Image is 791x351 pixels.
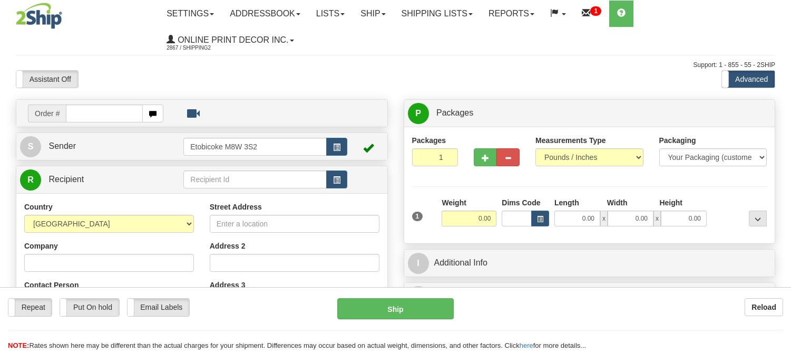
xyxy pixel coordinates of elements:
[8,299,52,316] label: Repeat
[24,241,58,251] label: Company
[20,136,183,157] a: S Sender
[175,35,288,44] span: Online Print Decor Inc.
[653,211,661,226] span: x
[408,253,429,274] span: I
[408,252,772,274] a: IAdditional Info
[183,138,326,156] input: Sender Id
[481,1,542,27] a: Reports
[600,211,608,226] span: x
[659,135,696,146] label: Packaging
[159,1,222,27] a: Settings
[48,175,84,184] span: Recipient
[412,212,423,221] span: 1
[337,298,453,319] button: Ship
[394,1,481,27] a: Shipping lists
[767,121,790,229] iframe: chat widget
[48,141,76,150] span: Sender
[24,280,79,290] label: Contact Person
[442,197,466,208] label: Weight
[159,27,301,53] a: Online Print Decor Inc. 2867 / Shipping2
[535,135,606,146] label: Measurements Type
[20,169,165,191] a: R Recipient
[222,1,308,27] a: Addressbook
[408,102,772,124] a: P Packages
[412,135,446,146] label: Packages
[20,169,41,191] span: R
[607,197,628,208] label: Width
[722,71,775,88] label: Advanced
[28,105,66,122] span: Order #
[16,71,78,88] label: Assistant Off
[574,1,609,27] a: 1
[210,202,262,212] label: Street Address
[502,197,540,208] label: Dims Code
[749,211,767,226] div: ...
[408,286,772,307] a: $Rates
[16,3,62,29] img: logo2867.jpg
[408,103,429,124] span: P
[210,241,246,251] label: Address 2
[745,298,783,316] button: Reload
[60,299,119,316] label: Put On hold
[751,303,776,311] b: Reload
[8,341,29,349] span: NOTE:
[353,1,393,27] a: Ship
[590,6,601,16] sup: 1
[210,280,246,290] label: Address 3
[554,197,579,208] label: Length
[167,43,246,53] span: 2867 / Shipping2
[128,299,189,316] label: Email Labels
[308,1,353,27] a: Lists
[24,202,53,212] label: Country
[20,136,41,157] span: S
[210,215,379,233] input: Enter a location
[16,61,775,70] div: Support: 1 - 855 - 55 - 2SHIP
[520,341,533,349] a: here
[659,197,682,208] label: Height
[183,170,326,188] input: Recipient Id
[436,108,473,117] span: Packages
[408,286,429,307] span: $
